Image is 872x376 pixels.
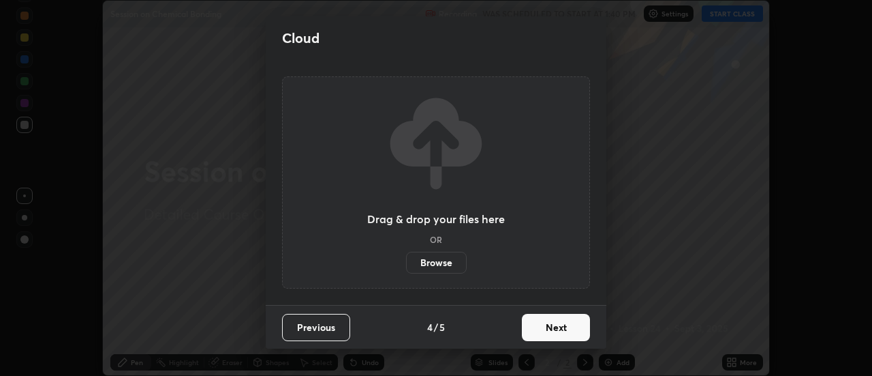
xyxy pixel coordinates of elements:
h2: Cloud [282,29,320,47]
button: Previous [282,314,350,341]
h4: 5 [439,320,445,334]
h4: 4 [427,320,433,334]
h3: Drag & drop your files here [367,214,505,225]
button: Next [522,314,590,341]
h5: OR [430,235,442,244]
h4: / [434,320,438,334]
